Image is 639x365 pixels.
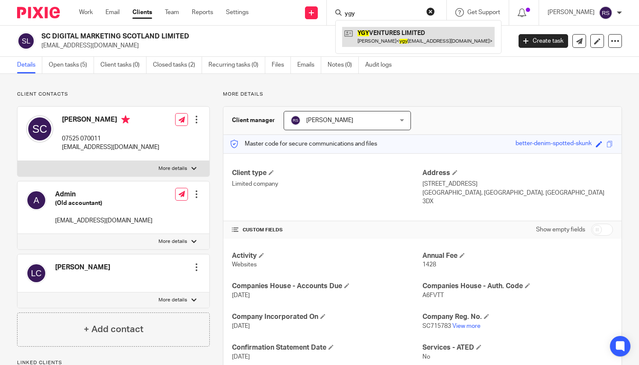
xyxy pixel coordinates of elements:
a: Emails [297,57,321,73]
button: Clear [426,7,435,16]
p: Client contacts [17,91,210,98]
h4: Services - ATED [422,343,613,352]
h4: CUSTOM FIELDS [232,227,422,234]
h2: SC DIGITAL MARKETING SCOTLAND LIMITED [41,32,413,41]
p: Master code for secure communications and files [230,140,377,148]
p: More details [158,297,187,304]
p: [STREET_ADDRESS] [422,180,613,188]
span: SC715783 [422,323,451,329]
h4: Annual Fee [422,251,613,260]
span: 1428 [422,262,436,268]
label: Show empty fields [536,225,585,234]
img: svg%3E [599,6,613,20]
a: Team [165,8,179,17]
img: svg%3E [26,115,53,143]
a: Reports [192,8,213,17]
p: [PERSON_NAME] [548,8,595,17]
a: Details [17,57,42,73]
h4: Company Reg. No. [422,312,613,321]
a: Clients [132,8,152,17]
h4: Client type [232,169,422,178]
a: Work [79,8,93,17]
a: Recurring tasks (0) [208,57,265,73]
h4: [PERSON_NAME] [62,115,159,126]
span: [DATE] [232,354,250,360]
p: More details [158,238,187,245]
p: [EMAIL_ADDRESS][DOMAIN_NAME] [41,41,506,50]
a: Open tasks (5) [49,57,94,73]
h5: (Old accountant) [55,199,152,207]
img: Pixie [17,7,60,18]
h4: Address [422,169,613,178]
h4: Confirmation Statement Date [232,343,422,352]
a: Files [272,57,291,73]
h4: + Add contact [84,323,144,336]
span: [PERSON_NAME] [306,117,353,123]
img: svg%3E [26,263,47,283]
p: More details [223,91,622,98]
p: 07525 070011 [62,134,159,143]
a: View more [452,323,481,329]
div: better-denim-spotted-skunk [516,139,592,149]
p: [EMAIL_ADDRESS][DOMAIN_NAME] [55,216,152,225]
p: More details [158,165,187,172]
a: Client tasks (0) [100,57,147,73]
a: Notes (0) [328,57,359,73]
img: svg%3E [290,115,301,126]
h4: Companies House - Auth. Code [422,282,613,291]
h4: Company Incorporated On [232,312,422,321]
h4: Activity [232,251,422,260]
h3: Client manager [232,116,275,125]
a: Settings [226,8,249,17]
span: Get Support [467,9,500,15]
input: Search [344,10,421,18]
i: Primary [121,115,130,124]
h4: Admin [55,190,152,199]
span: [DATE] [232,323,250,329]
p: [EMAIL_ADDRESS][DOMAIN_NAME] [62,143,159,152]
p: Limited company [232,180,422,188]
img: svg%3E [26,190,47,210]
span: [DATE] [232,292,250,298]
img: svg%3E [17,32,35,50]
span: A6FVTT [422,292,444,298]
h4: Companies House - Accounts Due [232,282,422,291]
span: No [422,354,430,360]
a: Closed tasks (2) [153,57,202,73]
span: Websites [232,262,257,268]
p: [GEOGRAPHIC_DATA], [GEOGRAPHIC_DATA], [GEOGRAPHIC_DATA] 3DX [422,189,613,206]
a: Audit logs [365,57,398,73]
a: Email [106,8,120,17]
a: Create task [519,34,568,48]
h4: [PERSON_NAME] [55,263,110,272]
